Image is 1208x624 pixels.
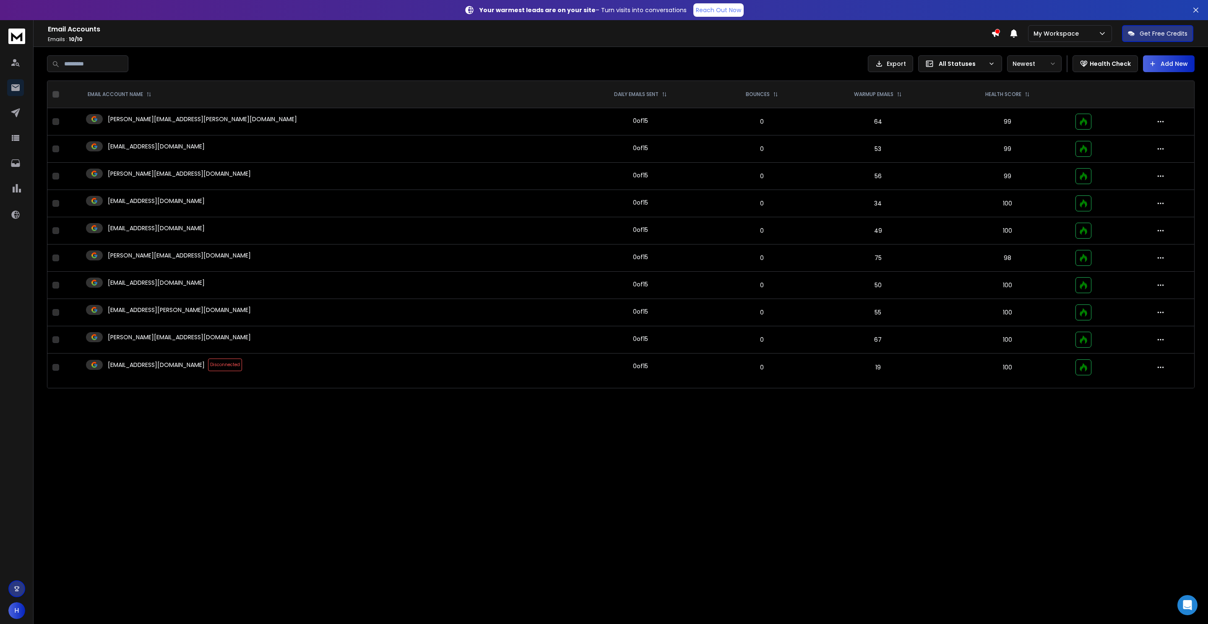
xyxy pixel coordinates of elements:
[208,359,242,371] span: Disconnected
[108,142,205,151] p: [EMAIL_ADDRESS][DOMAIN_NAME]
[945,217,1070,244] td: 100
[479,6,596,14] strong: Your warmest leads are on your site
[69,36,83,43] span: 10 / 10
[812,244,945,272] td: 75
[8,29,25,44] img: logo
[108,169,251,178] p: [PERSON_NAME][EMAIL_ADDRESS][DOMAIN_NAME]
[1177,595,1198,615] div: Open Intercom Messenger
[945,108,1070,135] td: 99
[945,190,1070,217] td: 100
[633,253,648,261] div: 0 of 15
[696,6,741,14] p: Reach Out Now
[945,163,1070,190] td: 99
[945,135,1070,163] td: 99
[88,91,151,98] div: EMAIL ACCOUNT NAME
[717,335,807,344] p: 0
[1007,55,1062,72] button: Newest
[614,91,659,98] p: DAILY EMAILS SENT
[1140,29,1187,38] p: Get Free Credits
[1034,29,1082,38] p: My Workspace
[939,60,985,68] p: All Statuses
[812,190,945,217] td: 34
[812,217,945,244] td: 49
[633,144,648,152] div: 0 of 15
[812,135,945,163] td: 53
[812,354,945,382] td: 19
[1143,55,1195,72] button: Add New
[717,145,807,153] p: 0
[812,272,945,299] td: 50
[633,198,648,207] div: 0 of 15
[868,55,913,72] button: Export
[812,163,945,190] td: 56
[108,361,205,369] p: [EMAIL_ADDRESS][DOMAIN_NAME]
[717,226,807,235] p: 0
[717,308,807,317] p: 0
[812,108,945,135] td: 64
[717,363,807,372] p: 0
[633,280,648,289] div: 0 of 15
[633,335,648,343] div: 0 of 15
[108,197,205,205] p: [EMAIL_ADDRESS][DOMAIN_NAME]
[633,117,648,125] div: 0 of 15
[717,281,807,289] p: 0
[945,299,1070,326] td: 100
[1122,25,1193,42] button: Get Free Credits
[633,362,648,370] div: 0 of 15
[746,91,770,98] p: BOUNCES
[48,24,991,34] h1: Email Accounts
[479,6,687,14] p: – Turn visits into conversations
[8,602,25,619] button: H
[108,333,251,341] p: [PERSON_NAME][EMAIL_ADDRESS][DOMAIN_NAME]
[108,251,251,260] p: [PERSON_NAME][EMAIL_ADDRESS][DOMAIN_NAME]
[717,172,807,180] p: 0
[633,226,648,234] div: 0 of 15
[108,224,205,232] p: [EMAIL_ADDRESS][DOMAIN_NAME]
[48,36,991,43] p: Emails :
[1073,55,1138,72] button: Health Check
[717,117,807,126] p: 0
[108,278,205,287] p: [EMAIL_ADDRESS][DOMAIN_NAME]
[717,254,807,262] p: 0
[717,199,807,208] p: 0
[812,299,945,326] td: 55
[812,326,945,354] td: 67
[945,326,1070,354] td: 100
[854,91,893,98] p: WARMUP EMAILS
[945,354,1070,382] td: 100
[1090,60,1131,68] p: Health Check
[633,171,648,179] div: 0 of 15
[693,3,744,17] a: Reach Out Now
[985,91,1021,98] p: HEALTH SCORE
[108,306,251,314] p: [EMAIL_ADDRESS][PERSON_NAME][DOMAIN_NAME]
[945,272,1070,299] td: 100
[945,244,1070,272] td: 98
[633,307,648,316] div: 0 of 15
[108,115,297,123] p: [PERSON_NAME][EMAIL_ADDRESS][PERSON_NAME][DOMAIN_NAME]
